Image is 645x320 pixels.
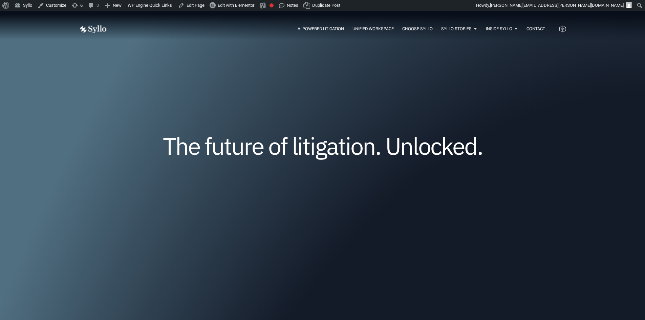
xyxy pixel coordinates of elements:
[218,3,254,8] span: Edit with Elementor
[79,25,107,34] img: white logo
[352,26,394,32] a: Unified Workspace
[486,26,512,32] a: Inside Syllo
[120,26,545,32] nav: Menu
[490,3,624,8] span: [PERSON_NAME][EMAIL_ADDRESS][PERSON_NAME][DOMAIN_NAME]
[402,26,433,32] a: Choose Syllo
[298,26,344,32] a: AI Powered Litigation
[120,135,526,157] h1: The future of litigation. Unlocked.
[270,3,274,7] div: Focus keyphrase not set
[120,26,545,32] div: Menu Toggle
[526,26,545,32] a: Contact
[441,26,472,32] a: Syllo Stories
